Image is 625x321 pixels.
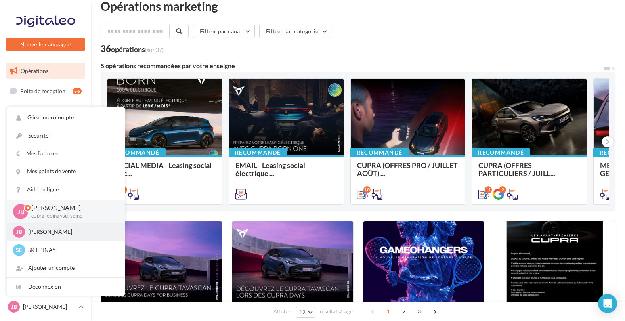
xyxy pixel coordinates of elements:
[107,148,166,157] div: Recommandé
[235,161,305,178] span: EMAIL - Leasing social électrique ...
[7,181,125,199] a: Aide en ligne
[499,186,506,193] div: 2
[193,25,255,38] button: Filtrer par canal
[357,161,458,178] span: CUPRA (OFFRES PRO / JUILLET AOÛT) ...
[273,308,291,315] span: Afficher
[101,63,603,69] div: 5 opérations recommandées par votre enseigne
[350,148,409,157] div: Recommandé
[472,148,530,157] div: Recommandé
[413,305,426,318] span: 3
[5,82,86,99] a: Boîte de réception86
[598,294,617,313] div: Open Intercom Messenger
[28,246,115,254] p: SK EPINAY
[111,46,164,53] div: opérations
[296,307,316,318] button: 12
[7,109,125,126] a: Gérer mon compte
[17,207,24,216] span: JB
[478,161,555,178] span: CUPRA (OFFRES PARTICULIERS / JUILL...
[101,44,164,53] div: 36
[6,299,85,314] a: JB [PERSON_NAME]
[5,122,86,139] a: Campagnes
[20,87,65,94] span: Boîte de réception
[382,305,395,318] span: 1
[7,162,125,180] a: Mes points de vente
[7,259,125,277] div: Ajouter un compte
[5,182,86,198] a: Calendrier
[23,303,76,311] p: [PERSON_NAME]
[7,127,125,145] a: Sécurité
[7,278,125,296] div: Déconnexion
[28,228,115,236] p: [PERSON_NAME]
[16,246,22,254] span: SE
[6,38,85,51] button: Nouvelle campagne
[229,148,287,157] div: Recommandé
[31,203,112,212] p: [PERSON_NAME]
[16,228,22,236] span: JB
[145,46,164,53] span: (sur 37)
[21,67,48,74] span: Opérations
[31,212,112,220] p: cupra_epinaysurseine
[114,161,212,178] span: SOCIAL MEDIA - Leasing social élec...
[5,63,86,79] a: Opérations
[7,145,125,162] a: Mes factures
[485,186,492,193] div: 11
[5,227,86,251] a: Campagnes DataOnDemand
[320,308,353,315] span: résultats/page
[5,142,86,159] a: Contacts
[5,201,86,225] a: PLV et print personnalisable
[11,303,17,311] span: JB
[259,25,331,38] button: Filtrer par catégorie
[5,103,86,119] a: Visibilité en ligne
[5,162,86,178] a: Médiathèque
[398,305,410,318] span: 2
[363,186,371,193] div: 10
[73,88,82,94] div: 86
[299,309,306,315] span: 12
